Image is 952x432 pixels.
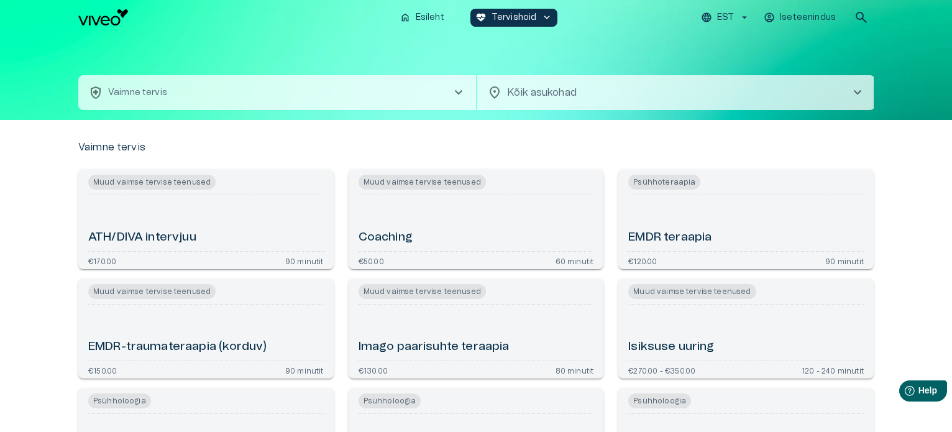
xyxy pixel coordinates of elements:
a: Open service booking details [78,279,334,379]
span: Psühholoogia [628,393,691,408]
h6: EMDR teraapia [628,229,712,246]
p: €270.00 - €350.00 [628,366,695,374]
p: Iseteenindus [780,11,836,24]
p: €170.00 [88,257,116,264]
h6: Coaching [359,229,413,246]
p: 90 minutit [825,257,864,264]
span: Muud vaimse tervise teenused [88,175,216,190]
p: Kõik asukohad [507,85,830,100]
a: Open service booking details [349,279,604,379]
img: Viveo logo [78,9,128,25]
span: keyboard_arrow_down [541,12,552,23]
span: home [400,12,411,23]
span: chevron_right [451,85,466,100]
button: homeEsileht [395,9,451,27]
button: Iseteenindus [762,9,839,27]
span: Muud vaimse tervise teenused [88,284,216,299]
span: Muud vaimse tervise teenused [359,284,486,299]
p: 90 minutit [285,257,324,264]
h6: Imago paarisuhte teraapia [359,339,510,356]
p: Vaimne tervis [108,86,167,99]
iframe: Help widget launcher [855,375,952,410]
p: 90 minutit [285,366,324,374]
p: €150.00 [88,366,117,374]
p: Esileht [416,11,444,24]
p: EST [717,11,734,24]
span: health_and_safety [88,85,103,100]
p: 60 minutit [556,257,594,264]
h6: EMDR-traumateraapia (korduv) [88,339,267,356]
p: 80 minutit [556,366,594,374]
p: €50.00 [359,257,384,264]
p: Vaimne tervis [78,140,145,155]
span: Psühholoogia [88,393,151,408]
span: Psühhoteraapia [628,175,700,190]
span: ecg_heart [475,12,487,23]
span: search [854,10,869,25]
span: Psühholoogia [359,393,421,408]
h6: Isiksuse uuring [628,339,714,356]
p: €120.00 [628,257,657,264]
span: Muud vaimse tervise teenused [628,284,756,299]
button: open search modal [849,5,874,30]
button: ecg_heartTervishoidkeyboard_arrow_down [470,9,558,27]
p: Tervishoid [492,11,537,24]
p: €130.00 [359,366,388,374]
span: chevron_right [850,85,865,100]
a: Open service booking details [618,170,874,269]
a: Open service booking details [349,170,604,269]
a: Open service booking details [78,170,334,269]
p: 120 - 240 minutit [802,366,864,374]
h6: ATH/DIVA intervjuu [88,229,196,246]
button: health_and_safetyVaimne tervischevron_right [78,75,476,110]
span: Muud vaimse tervise teenused [359,175,486,190]
span: location_on [487,85,502,100]
a: Navigate to homepage [78,9,390,25]
button: EST [699,9,752,27]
